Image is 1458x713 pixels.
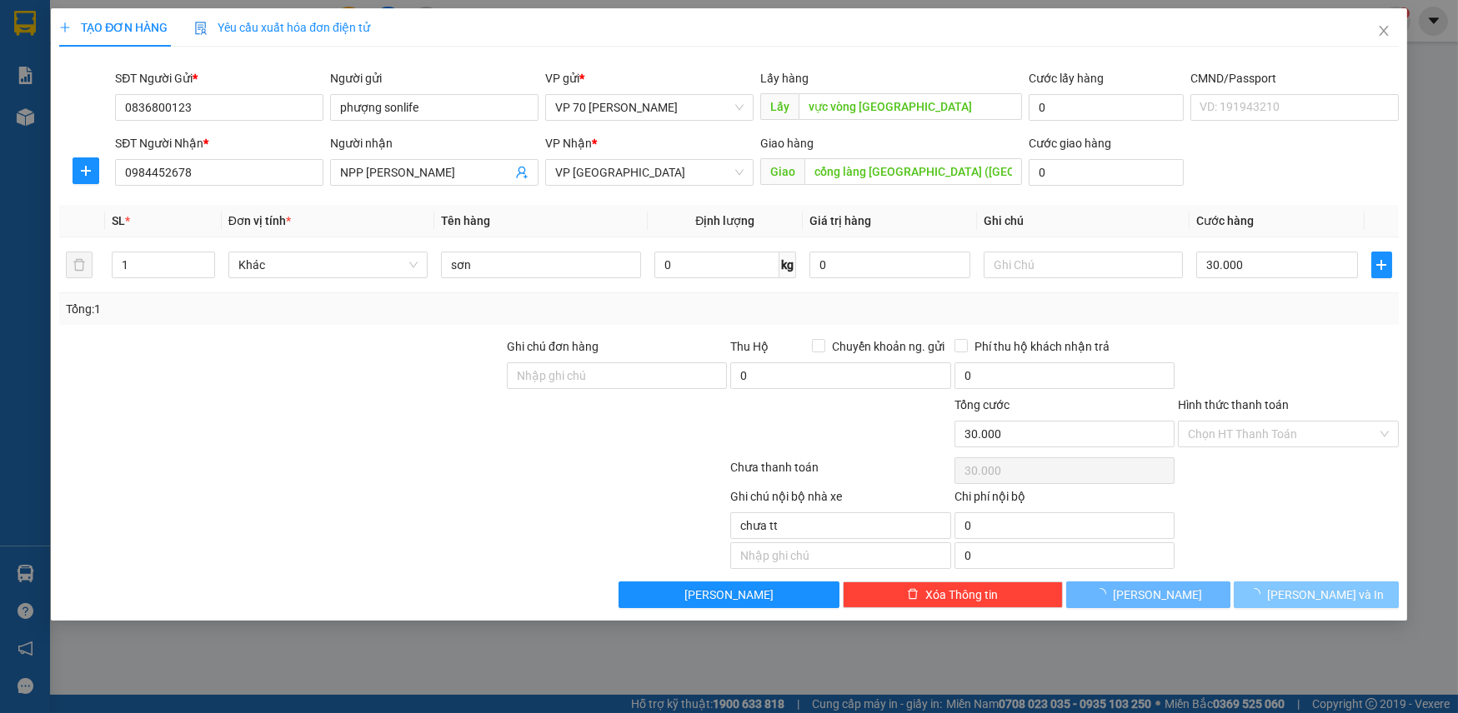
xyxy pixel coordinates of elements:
[112,214,125,227] span: SL
[730,487,950,512] div: Ghi chú nội bộ nhà xe
[1066,581,1230,608] button: [PERSON_NAME]
[1267,586,1384,604] span: [PERSON_NAME] và In
[907,588,919,601] span: delete
[1029,137,1111,150] label: Cước giao hàng
[760,158,804,185] span: Giao
[1377,24,1390,37] span: close
[804,158,1022,185] input: Dọc đường
[729,458,953,487] div: Chưa thanh toán
[760,137,814,150] span: Giao hàng
[238,252,418,277] span: Khác
[730,512,950,539] input: Nhập ghi chú
[330,134,539,152] div: Người nhận
[1029,159,1183,186] input: Cước giao hàng
[968,337,1116,356] span: Phí thu hộ khách nhận trả
[1178,398,1289,411] label: Hình thức thanh toán
[977,205,1190,237] th: Ghi chú
[1249,588,1267,600] span: loading
[730,340,769,353] span: Thu Hộ
[115,134,323,152] div: SĐT Người Nhận
[59,22,71,33] span: plus
[1190,69,1399,87] div: CMND/Passport
[984,252,1184,278] input: Ghi Chú
[330,69,539,87] div: Người gửi
[1371,252,1392,278] button: plus
[1234,581,1398,608] button: [PERSON_NAME] và In
[954,487,1175,512] div: Chi phí nội bộ
[684,586,774,604] span: [PERSON_NAME]
[441,252,641,278] input: VD: Bàn, Ghế
[799,93,1022,120] input: Dọc đường
[809,252,970,278] input: 0
[515,166,529,179] span: user-add
[23,7,227,39] span: [PERSON_NAME]
[1029,94,1183,121] input: Cước lấy hàng
[779,252,796,278] span: kg
[441,214,490,227] span: Tên hàng
[115,69,323,87] div: SĐT Người Gửi
[1196,214,1254,227] span: Cước hàng
[507,340,599,353] label: Ghi chú đơn hàng
[59,21,168,34] span: TẠO ĐƠN HÀNG
[1360,8,1407,55] button: Close
[73,157,99,184] button: plus
[66,252,93,278] button: delete
[545,69,754,87] div: VP gửi
[555,160,744,185] span: VP Quảng Bình
[843,581,1063,608] button: deleteXóa Thông tin
[825,337,951,356] span: Chuyển khoản ng. gửi
[194,21,370,34] span: Yêu cầu xuất hóa đơn điện tử
[555,95,744,120] span: VP 70 Nguyễn Hoàng
[228,214,291,227] span: Đơn vị tính
[1095,588,1113,600] span: loading
[925,586,998,604] span: Xóa Thông tin
[809,214,871,227] span: Giá trị hàng
[14,55,237,87] span: VPNH1308250031
[730,542,950,569] input: Nhập ghi chú
[545,137,592,150] span: VP Nhận
[619,581,839,608] button: [PERSON_NAME]
[1113,586,1202,604] span: [PERSON_NAME]
[760,93,799,120] span: Lấy
[113,42,138,52] span: [DATE]
[1372,258,1391,272] span: plus
[954,398,1010,411] span: Tổng cước
[1029,72,1104,85] label: Cước lấy hàng
[507,362,727,389] input: Ghi chú đơn hàng
[73,164,98,177] span: plus
[66,300,563,318] div: Tổng: 1
[194,22,208,35] img: icon
[695,214,754,227] span: Định lượng
[760,72,809,85] span: Lấy hàng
